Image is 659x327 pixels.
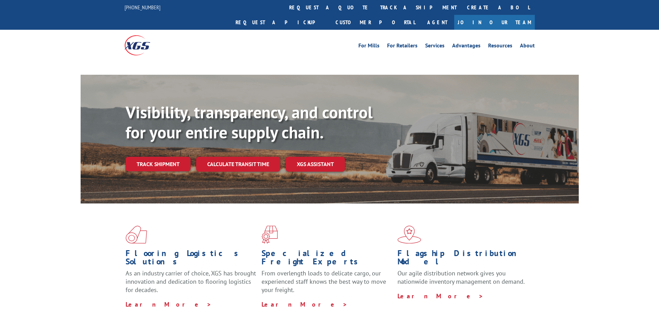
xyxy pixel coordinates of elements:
a: XGS ASSISTANT [286,157,345,172]
a: Learn More > [126,300,212,308]
h1: Flooring Logistics Solutions [126,249,256,269]
span: As an industry carrier of choice, XGS has brought innovation and dedication to flooring logistics... [126,269,256,294]
a: About [520,43,535,51]
a: Learn More > [397,292,484,300]
a: [PHONE_NUMBER] [125,4,161,11]
h1: Specialized Freight Experts [262,249,392,269]
a: Calculate transit time [196,157,280,172]
a: Services [425,43,445,51]
img: xgs-icon-flagship-distribution-model-red [397,226,421,244]
a: Customer Portal [330,15,420,30]
a: Track shipment [126,157,191,171]
a: Request a pickup [230,15,330,30]
b: Visibility, transparency, and control for your entire supply chain. [126,101,373,143]
a: Learn More > [262,300,348,308]
a: Resources [488,43,512,51]
img: xgs-icon-focused-on-flooring-red [262,226,278,244]
img: xgs-icon-total-supply-chain-intelligence-red [126,226,147,244]
span: Our agile distribution network gives you nationwide inventory management on demand. [397,269,525,285]
a: Advantages [452,43,480,51]
a: For Retailers [387,43,418,51]
p: From overlength loads to delicate cargo, our experienced staff knows the best way to move your fr... [262,269,392,300]
h1: Flagship Distribution Model [397,249,528,269]
a: Join Our Team [454,15,535,30]
a: Agent [420,15,454,30]
a: For Mills [358,43,379,51]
